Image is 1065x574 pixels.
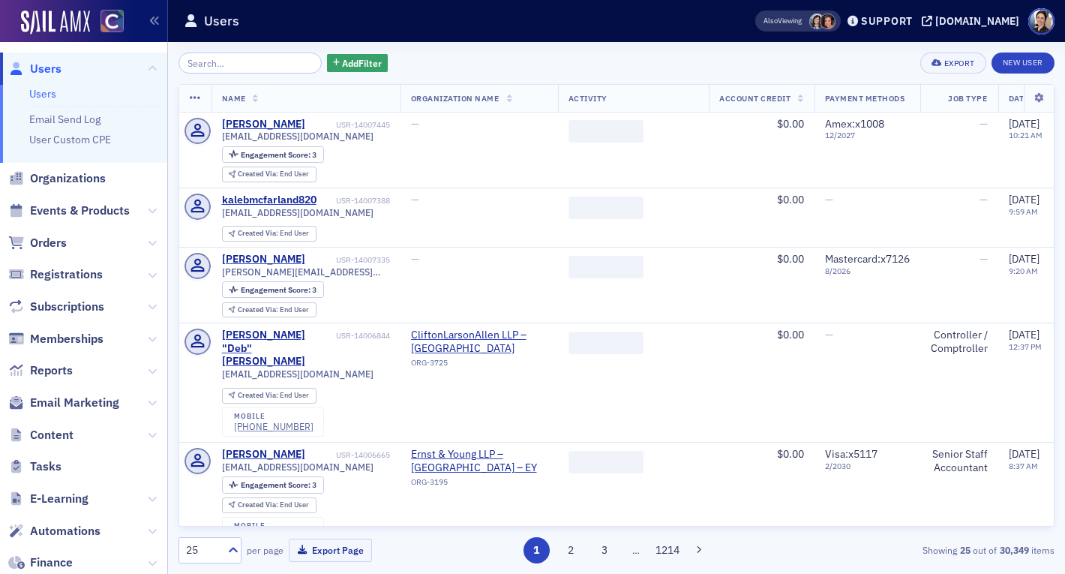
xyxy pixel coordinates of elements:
a: Email Send Log [29,113,100,126]
a: Email Marketing [8,395,119,411]
div: [PERSON_NAME] "Deb" [PERSON_NAME] [222,329,334,368]
div: End User [238,306,309,314]
div: USR-14007445 [307,120,390,130]
a: [PERSON_NAME] [222,118,305,131]
button: 1214 [655,537,681,563]
button: 3 [592,537,618,563]
span: Created Via : [238,228,280,238]
a: Users [8,61,61,77]
div: [PERSON_NAME] [222,253,305,266]
div: USR-14007335 [307,255,390,265]
span: Memberships [30,331,103,347]
div: Senior Staff Accountant [931,448,988,474]
a: Subscriptions [8,299,104,315]
span: [EMAIL_ADDRESS][DOMAIN_NAME] [222,131,373,142]
span: Users [30,61,61,77]
span: Stacy Svendsen [809,14,825,29]
span: Created Via : [238,390,280,400]
a: Orders [8,235,67,251]
div: ORG-3725 [411,358,547,373]
div: End User [238,392,309,400]
div: Engagement Score: 3 [222,281,324,298]
div: Support [861,14,913,28]
span: ‌ [568,197,643,219]
span: — [411,193,419,206]
span: [PERSON_NAME][EMAIL_ADDRESS][PERSON_NAME][DOMAIN_NAME] [222,266,390,278]
div: Created Via: End User [222,388,316,404]
a: Tasks [8,458,61,475]
div: [DOMAIN_NAME] [935,14,1019,28]
a: CliftonLarsonAllen LLP – [GEOGRAPHIC_DATA] [411,329,547,355]
span: Payment Methods [825,93,905,104]
time: 12:37 PM [1009,341,1042,352]
span: ‌ [568,332,643,354]
span: Created Via : [238,169,280,179]
div: End User [238,501,309,509]
a: Organizations [8,170,106,187]
h1: Users [204,12,239,30]
time: 8:37 AM [1009,461,1038,471]
a: kalebmcfarland820 [222,194,316,207]
input: Search… [178,53,322,74]
span: Visa : x5117 [825,447,877,461]
span: Engagement Score : [241,479,312,490]
span: Automations [30,523,100,539]
img: SailAMX [100,10,124,33]
span: ‌ [568,451,643,473]
span: Created Via : [238,500,280,509]
span: $0.00 [777,117,804,131]
img: SailAMX [21,11,90,35]
div: 3 [241,286,316,294]
a: Finance [8,554,73,571]
span: Subscriptions [30,299,104,315]
span: Created Via : [238,305,280,314]
span: CliftonLarsonAllen LLP – Greenwood Village [411,329,547,355]
time: 9:59 AM [1009,206,1038,217]
div: mobile [234,412,313,421]
a: View Homepage [90,10,124,35]
span: E-Learning [30,491,88,507]
a: Content [8,427,73,443]
a: Memberships [8,331,103,347]
span: — [979,193,988,206]
a: Automations [8,523,100,539]
span: Events & Products [30,203,130,219]
div: End User [238,170,309,179]
div: Also [763,16,778,26]
strong: 30,349 [997,543,1031,557]
label: per page [247,543,283,557]
span: — [411,252,419,266]
span: — [825,193,833,206]
time: 10:21 AM [1009,130,1042,140]
span: Viewing [763,16,802,26]
span: Job Type [948,93,987,104]
div: [PERSON_NAME] [222,448,305,461]
button: Export Page [289,539,372,562]
button: AddFilter [327,54,388,73]
div: Created Via: End User [222,226,316,242]
strong: 25 [957,543,973,557]
div: 3 [241,151,316,159]
span: Activity [568,93,607,104]
span: [DATE] [1009,193,1039,206]
div: Engagement Score: 3 [222,146,324,163]
div: Controller / Comptroller [931,329,988,355]
span: $0.00 [777,252,804,266]
div: Created Via: End User [222,167,316,182]
div: End User [238,230,309,238]
a: Reports [8,362,73,379]
div: Created Via: End User [222,497,316,513]
span: Katie Foo [820,14,835,29]
span: Name [222,93,246,104]
a: Events & Products [8,203,130,219]
div: USR-14006844 [336,331,390,341]
span: [DATE] [1009,252,1039,266]
a: New User [991,53,1054,74]
span: $0.00 [777,328,804,341]
button: 1 [523,537,550,563]
a: [PHONE_NUMBER] [234,421,313,432]
button: [DOMAIN_NAME] [922,16,1024,26]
